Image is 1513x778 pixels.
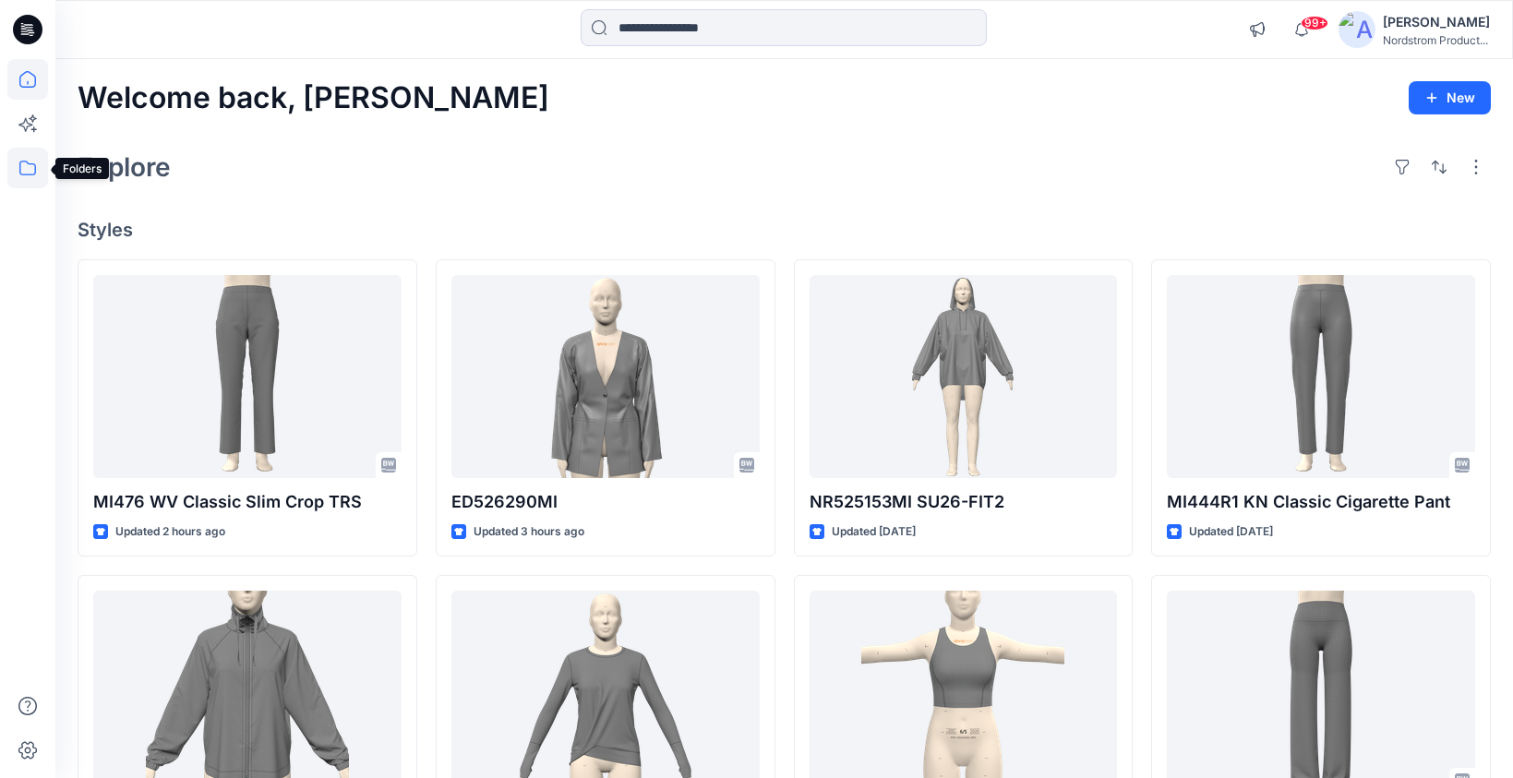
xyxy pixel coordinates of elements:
h4: Styles [78,219,1491,241]
div: Nordstrom Product... [1383,33,1490,47]
h2: Welcome back, [PERSON_NAME] [78,81,549,115]
p: Updated 2 hours ago [115,522,225,542]
div: [PERSON_NAME] [1383,11,1490,33]
a: NR525153MI SU26-FIT2 [810,275,1118,478]
a: ED526290MI [451,275,760,478]
a: MI476 WV Classic Slim Crop TRS [93,275,402,478]
p: Updated [DATE] [1189,522,1273,542]
button: New [1409,81,1491,114]
p: Updated 3 hours ago [474,522,584,542]
p: Updated [DATE] [832,522,916,542]
span: 99+ [1301,16,1328,30]
h2: Explore [78,152,171,182]
p: ED526290MI [451,489,760,515]
p: MI476 WV Classic Slim Crop TRS [93,489,402,515]
img: avatar [1339,11,1375,48]
p: MI444R1 KN Classic Cigarette Pant [1167,489,1475,515]
p: NR525153MI SU26-FIT2 [810,489,1118,515]
a: MI444R1 KN Classic Cigarette Pant [1167,275,1475,478]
